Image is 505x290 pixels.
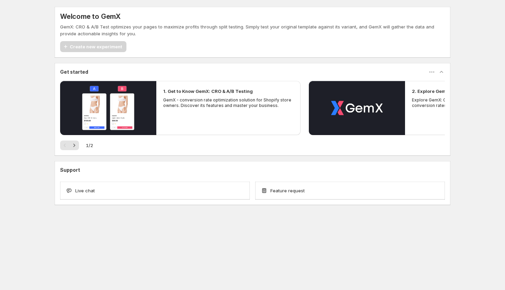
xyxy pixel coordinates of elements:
[163,97,294,108] p: GemX - conversion rate optimization solution for Shopify store owners. Discover its features and ...
[309,81,405,135] button: Play video
[270,187,305,194] span: Feature request
[60,141,79,150] nav: Pagination
[60,69,88,75] h3: Get started
[86,142,93,149] span: 1 / 2
[60,23,445,37] p: GemX: CRO & A/B Test optimizes your pages to maximize profits through split testing. Simply test ...
[69,141,79,150] button: Next
[60,12,121,21] h5: Welcome to GemX
[75,187,95,194] span: Live chat
[60,81,156,135] button: Play video
[60,167,80,173] h3: Support
[163,88,253,95] h2: 1. Get to Know GemX: CRO & A/B Testing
